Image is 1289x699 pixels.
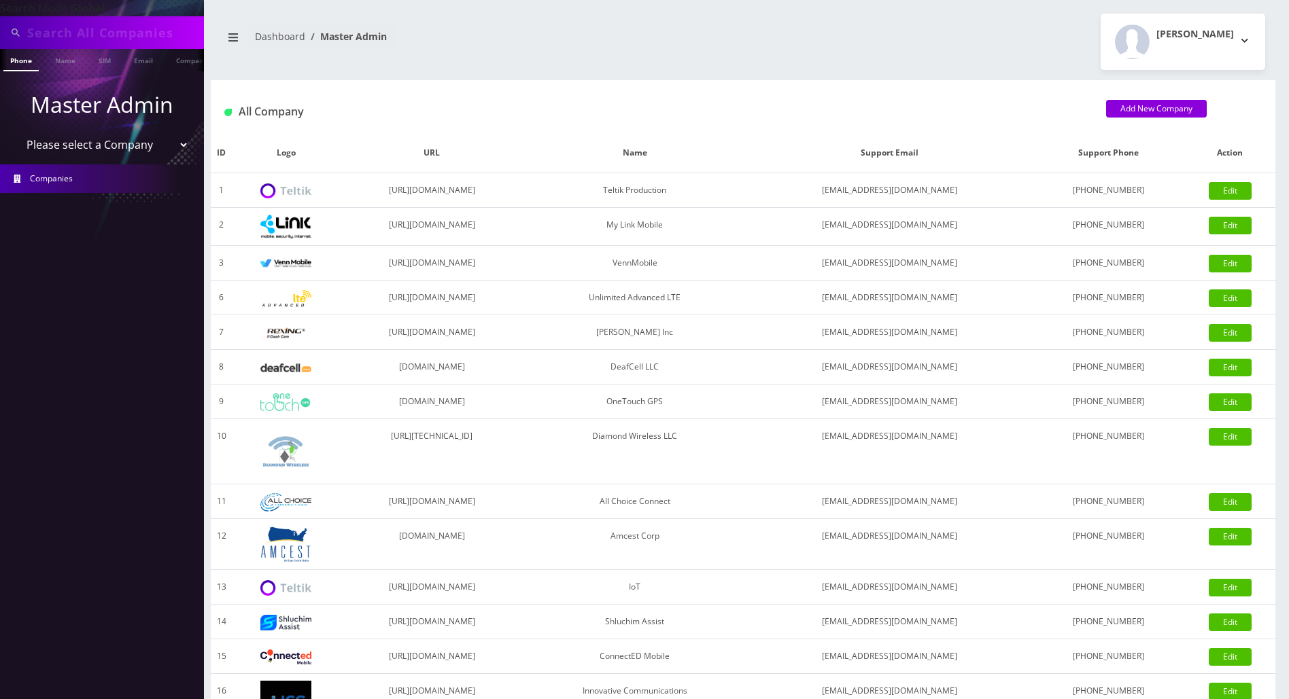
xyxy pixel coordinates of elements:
img: My Link Mobile [260,215,311,238]
h1: All Company [224,105,1086,118]
img: Diamond Wireless LLC [260,426,311,477]
th: ID [211,133,232,173]
strong: Global [70,1,105,16]
img: Teltik Production [260,183,311,199]
img: DeafCell LLC [260,363,311,372]
a: Add New Company [1106,100,1207,118]
td: [EMAIL_ADDRESS][DOMAIN_NAME] [746,208,1033,246]
img: VennMobile [260,259,311,268]
td: [URL][DOMAIN_NAME] [341,208,524,246]
td: [PHONE_NUMBER] [1033,208,1184,246]
td: 11 [211,484,232,519]
li: Master Admin [305,29,387,43]
td: [URL][DOMAIN_NAME] [341,246,524,281]
td: [URL][DOMAIN_NAME] [341,173,524,208]
a: Edit [1209,528,1252,545]
a: Company [169,49,215,70]
td: [DOMAIN_NAME] [341,519,524,570]
a: Edit [1209,493,1252,511]
a: SIM [92,49,118,70]
td: [EMAIL_ADDRESS][DOMAIN_NAME] [746,384,1033,419]
h2: [PERSON_NAME] [1156,29,1234,40]
img: Amcest Corp [260,526,311,562]
td: Unlimited Advanced LTE [523,281,746,315]
a: Edit [1209,393,1252,411]
a: Edit [1209,289,1252,307]
td: 15 [211,639,232,674]
td: [EMAIL_ADDRESS][DOMAIN_NAME] [746,246,1033,281]
td: 7 [211,315,232,350]
td: [EMAIL_ADDRESS][DOMAIN_NAME] [746,570,1033,605]
td: [EMAIL_ADDRESS][DOMAIN_NAME] [746,484,1033,519]
td: [URL][DOMAIN_NAME] [341,281,524,315]
td: [PHONE_NUMBER] [1033,281,1184,315]
td: All Choice Connect [523,484,746,519]
img: IoT [260,580,311,596]
td: [EMAIL_ADDRESS][DOMAIN_NAME] [746,173,1033,208]
img: Shluchim Assist [260,615,311,630]
td: Teltik Production [523,173,746,208]
a: Edit [1209,359,1252,376]
a: Edit [1209,255,1252,272]
td: ConnectED Mobile [523,639,746,674]
img: Rexing Inc [260,327,311,340]
td: 8 [211,350,232,384]
a: Edit [1209,324,1252,342]
td: [EMAIL_ADDRESS][DOMAIN_NAME] [746,639,1033,674]
td: [EMAIL_ADDRESS][DOMAIN_NAME] [746,281,1033,315]
td: DeafCell LLC [523,350,746,384]
a: Edit [1209,613,1252,631]
td: [PHONE_NUMBER] [1033,350,1184,384]
input: Search All Companies [27,20,201,46]
a: Edit [1209,648,1252,666]
td: [EMAIL_ADDRESS][DOMAIN_NAME] [746,519,1033,570]
img: Unlimited Advanced LTE [260,290,311,307]
button: [PERSON_NAME] [1101,14,1265,70]
td: [PHONE_NUMBER] [1033,484,1184,519]
td: 14 [211,605,232,639]
nav: breadcrumb [221,22,733,61]
th: Name [523,133,746,173]
th: Logo [232,133,340,173]
img: OneTouch GPS [260,393,311,411]
a: Edit [1209,428,1252,446]
td: [PHONE_NUMBER] [1033,570,1184,605]
td: My Link Mobile [523,208,746,246]
td: [URL][DOMAIN_NAME] [341,570,524,605]
td: [PHONE_NUMBER] [1033,384,1184,419]
td: [URL][DOMAIN_NAME] [341,639,524,674]
td: Amcest Corp [523,519,746,570]
td: [URL][DOMAIN_NAME] [341,315,524,350]
td: [PHONE_NUMBER] [1033,639,1184,674]
th: Support Phone [1033,133,1184,173]
img: All Company [224,109,232,116]
td: 2 [211,208,232,246]
td: [EMAIL_ADDRESS][DOMAIN_NAME] [746,419,1033,484]
a: Dashboard [255,30,305,43]
a: Phone [3,49,39,71]
td: [PERSON_NAME] Inc [523,315,746,350]
span: Companies [30,173,73,184]
td: OneTouch GPS [523,384,746,419]
td: [URL][DOMAIN_NAME] [341,484,524,519]
a: Name [48,49,82,70]
td: [PHONE_NUMBER] [1033,419,1184,484]
td: Diamond Wireless LLC [523,419,746,484]
th: Action [1184,133,1275,173]
td: [URL][TECHNICAL_ID] [341,419,524,484]
a: Edit [1209,182,1252,200]
td: VennMobile [523,246,746,281]
td: 3 [211,246,232,281]
img: All Choice Connect [260,493,311,512]
td: [PHONE_NUMBER] [1033,315,1184,350]
td: [PHONE_NUMBER] [1033,173,1184,208]
td: [PHONE_NUMBER] [1033,605,1184,639]
td: 12 [211,519,232,570]
th: Support Email [746,133,1033,173]
td: IoT [523,570,746,605]
td: 1 [211,173,232,208]
td: 13 [211,570,232,605]
td: 9 [211,384,232,419]
td: [DOMAIN_NAME] [341,384,524,419]
a: Edit [1209,579,1252,596]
